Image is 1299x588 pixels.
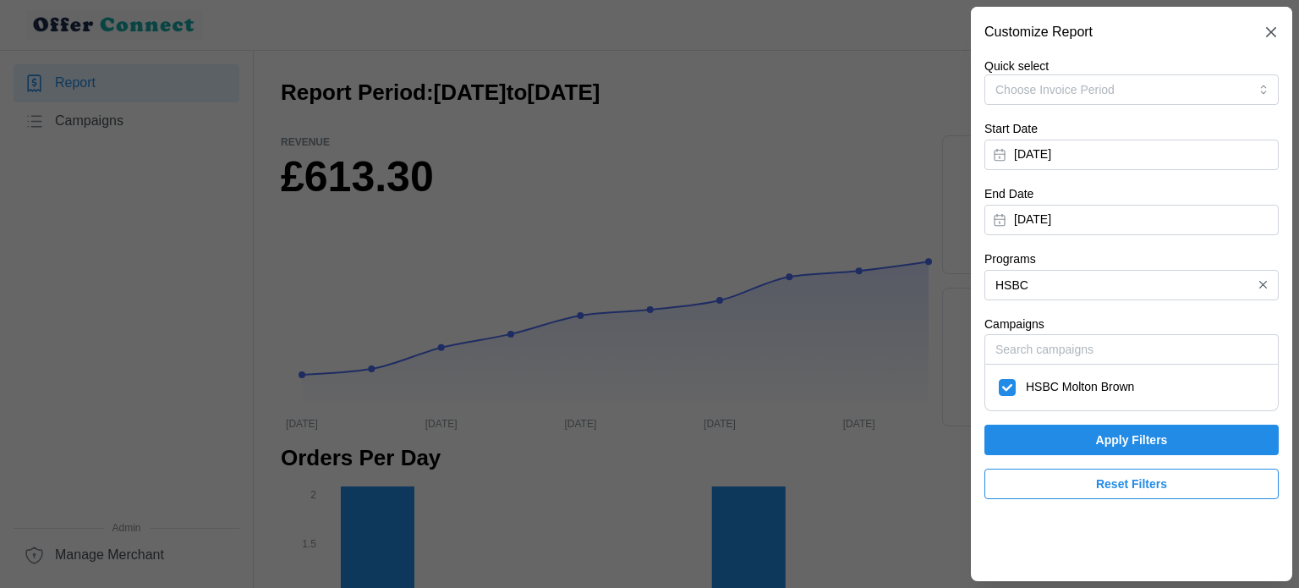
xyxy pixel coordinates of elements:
button: Reset Filters [984,469,1279,499]
span: Reset Filters [1096,470,1167,498]
input: Search campaigns [984,334,1279,365]
label: Programs [984,250,1036,269]
button: Choose Invoice Period [984,74,1279,105]
h2: Customize Report [984,25,1093,39]
button: [DATE] [984,205,1279,235]
label: Campaigns [984,316,1044,334]
button: [DATE] [984,140,1279,170]
span: HSBC Molton Brown [1026,378,1134,397]
p: Quick select [984,58,1279,74]
label: End Date [984,185,1033,204]
button: Apply Filters [984,425,1279,455]
label: Start Date [984,120,1038,139]
span: Choose Invoice Period [995,83,1115,96]
span: Apply Filters [1096,426,1168,454]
